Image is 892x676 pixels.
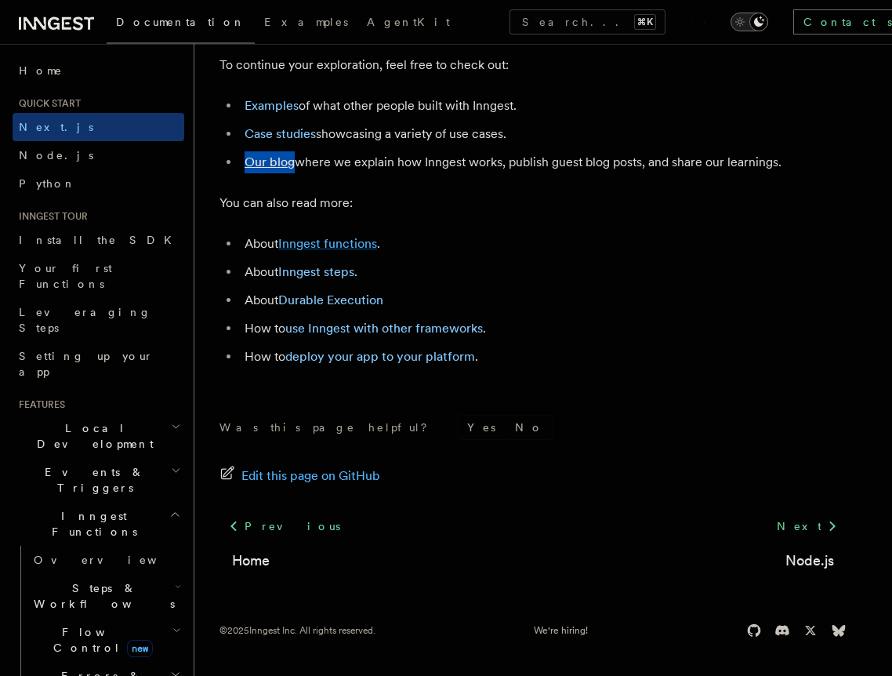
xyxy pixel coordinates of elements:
[27,624,172,656] span: Flow Control
[13,298,184,342] a: Leveraging Steps
[27,580,175,612] span: Steps & Workflows
[19,234,181,246] span: Install the SDK
[285,349,475,364] a: deploy your app to your platform
[219,512,349,540] a: Previous
[13,254,184,298] a: Your first Functions
[13,97,81,110] span: Quick start
[19,262,112,290] span: Your first Functions
[245,154,295,169] a: Our blog
[245,126,316,141] a: Case studies
[240,95,847,117] li: of what other people built with Inngest.
[13,226,184,254] a: Install the SDK
[219,192,847,214] p: You can also read more:
[13,464,171,496] span: Events & Triggers
[264,16,348,28] span: Examples
[13,56,184,85] a: Home
[240,261,847,283] li: About .
[19,177,76,190] span: Python
[219,624,375,637] div: © 2025 Inngest Inc. All rights reserved.
[127,640,153,657] span: new
[19,350,154,378] span: Setting up your app
[240,123,847,145] li: showcasing a variety of use cases.
[240,233,847,255] li: About .
[785,550,834,572] a: Node.js
[13,414,184,458] button: Local Development
[13,342,184,386] a: Setting up your app
[13,169,184,198] a: Python
[13,508,169,540] span: Inngest Functions
[357,5,459,42] a: AgentKit
[13,113,184,141] a: Next.js
[241,465,380,487] span: Edit this page on GitHub
[534,624,588,637] a: We're hiring!
[219,465,380,487] a: Edit this page on GitHub
[27,618,184,662] button: Flow Controlnew
[367,16,450,28] span: AgentKit
[767,512,847,540] a: Next
[240,318,847,340] li: How to .
[255,5,357,42] a: Examples
[278,293,383,307] a: Durable Execution
[219,54,847,76] p: To continue your exploration, feel free to check out:
[240,151,847,173] li: where we explain how Inngest works, publish guest blog posts, and share our learnings.
[13,420,171,452] span: Local Development
[13,458,184,502] button: Events & Triggers
[19,149,93,162] span: Node.js
[285,321,483,336] a: use Inngest with other frameworks
[245,98,299,113] a: Examples
[240,289,847,311] li: About
[19,306,151,334] span: Leveraging Steps
[278,264,354,279] a: Inngest steps
[13,502,184,546] button: Inngest Functions
[34,554,195,566] span: Overview
[27,574,184,618] button: Steps & Workflows
[240,346,847,368] li: How to .
[278,236,377,251] a: Inngest functions
[219,420,438,435] p: Was this page helpful?
[19,63,63,78] span: Home
[731,13,768,31] button: Toggle dark mode
[232,550,270,572] a: Home
[634,14,656,30] kbd: ⌘K
[13,210,88,223] span: Inngest tour
[458,416,505,439] button: Yes
[19,121,93,133] span: Next.js
[116,16,245,28] span: Documentation
[107,5,255,44] a: Documentation
[27,546,184,574] a: Overview
[509,9,665,35] button: Search...⌘K
[13,398,65,411] span: Features
[13,141,184,169] a: Node.js
[506,416,553,439] button: No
